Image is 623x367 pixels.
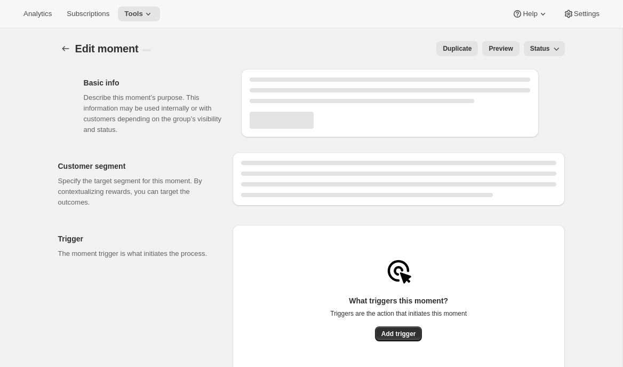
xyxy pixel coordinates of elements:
[23,10,52,18] span: Analytics
[523,10,537,18] span: Help
[375,326,422,341] button: Add trigger
[443,44,472,53] span: Duplicate
[506,6,554,21] button: Help
[436,41,478,56] button: Duplicate
[58,176,215,208] p: Specify the target segment for this moment. By contextualizing rewards, you can target the outcomes.
[330,309,467,318] p: Triggers are the action that initiates this moment
[84,77,224,88] h2: Basic info
[330,295,467,306] p: What triggers this moment?
[58,41,73,56] button: Create moment
[124,10,143,18] span: Tools
[482,41,519,56] button: Preview
[75,43,139,54] span: Edit moment
[574,10,600,18] span: Settings
[524,41,565,56] button: Status
[118,6,160,21] button: Tools
[489,44,513,53] span: Preview
[58,248,215,259] p: The moment trigger is what initiates the process.
[17,6,58,21] button: Analytics
[58,161,215,171] h2: Customer segment
[60,6,116,21] button: Subscriptions
[67,10,109,18] span: Subscriptions
[557,6,606,21] button: Settings
[381,330,416,338] span: Add trigger
[530,44,550,53] span: Status
[58,233,215,244] h2: Trigger
[84,92,224,135] p: Describe this moment’s purpose. This information may be used internally or with customers dependi...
